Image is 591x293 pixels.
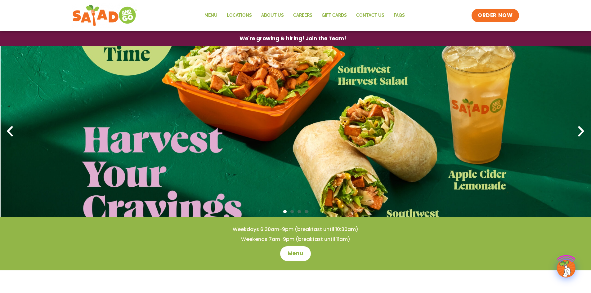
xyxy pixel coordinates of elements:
span: Go to slide 3 [298,210,301,213]
img: new-SAG-logo-768×292 [72,3,138,28]
a: Menu [200,8,222,23]
a: Careers [289,8,317,23]
span: Go to slide 1 [283,210,287,213]
a: Menu [280,246,311,261]
a: Locations [222,8,257,23]
span: We're growing & hiring! Join the Team! [240,36,346,41]
div: Next slide [574,125,588,138]
nav: Menu [200,8,410,23]
div: Previous slide [3,125,17,138]
h4: Weekends 7am-9pm (breakfast until 11am) [12,236,579,243]
span: ORDER NOW [478,12,513,19]
a: FAQs [389,8,410,23]
h4: Weekdays 6:30am-9pm (breakfast until 10:30am) [12,226,579,233]
a: We're growing & hiring! Join the Team! [230,31,356,46]
a: Contact Us [351,8,389,23]
span: Menu [288,250,303,257]
span: Go to slide 2 [290,210,294,213]
a: ORDER NOW [472,9,519,22]
a: GIFT CARDS [317,8,351,23]
a: About Us [257,8,289,23]
span: Go to slide 4 [305,210,308,213]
